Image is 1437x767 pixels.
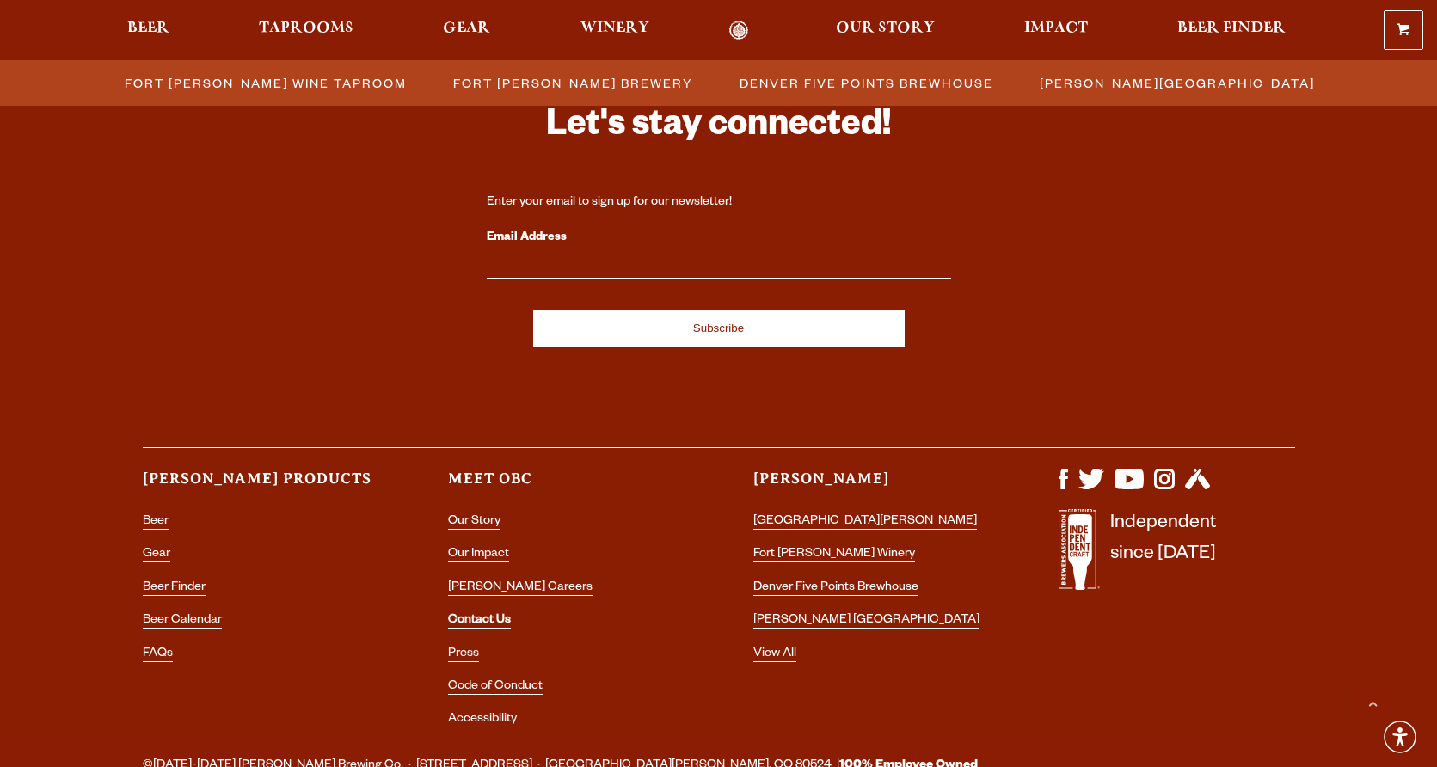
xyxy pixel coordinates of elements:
[753,548,915,562] a: Fort [PERSON_NAME] Winery
[127,21,169,35] span: Beer
[729,71,1002,95] a: Denver Five Points Brewhouse
[1029,71,1323,95] a: [PERSON_NAME][GEOGRAPHIC_DATA]
[753,515,977,530] a: [GEOGRAPHIC_DATA][PERSON_NAME]
[1154,481,1175,494] a: Visit us on Instagram
[487,227,951,249] label: Email Address
[753,647,796,662] a: View All
[533,310,905,347] input: Subscribe
[143,548,170,562] a: Gear
[836,21,935,35] span: Our Story
[143,614,222,629] a: Beer Calendar
[1166,21,1297,40] a: Beer Finder
[1059,481,1068,494] a: Visit us on Facebook
[143,581,206,596] a: Beer Finder
[1381,718,1419,756] div: Accessibility Menu
[448,614,511,629] a: Contact Us
[448,680,543,695] a: Code of Conduct
[259,21,353,35] span: Taprooms
[825,21,946,40] a: Our Story
[569,21,660,40] a: Winery
[443,21,490,35] span: Gear
[1078,481,1104,494] a: Visit us on X (formerly Twitter)
[116,21,181,40] a: Beer
[1115,481,1144,494] a: Visit us on YouTube
[1040,71,1315,95] span: [PERSON_NAME][GEOGRAPHIC_DATA]
[432,21,501,40] a: Gear
[740,71,993,95] span: Denver Five Points Brewhouse
[1177,21,1286,35] span: Beer Finder
[487,103,951,154] h3: Let's stay connected!
[707,21,771,40] a: Odell Home
[753,469,990,504] h3: [PERSON_NAME]
[1024,21,1088,35] span: Impact
[1185,481,1210,494] a: Visit us on Untappd
[125,71,407,95] span: Fort [PERSON_NAME] Wine Taproom
[448,647,479,662] a: Press
[448,469,685,504] h3: Meet OBC
[753,614,979,629] a: [PERSON_NAME] [GEOGRAPHIC_DATA]
[487,194,951,212] div: Enter your email to sign up for our newsletter!
[443,71,702,95] a: Fort [PERSON_NAME] Brewery
[448,713,517,727] a: Accessibility
[448,515,500,530] a: Our Story
[580,21,649,35] span: Winery
[453,71,693,95] span: Fort [PERSON_NAME] Brewery
[448,581,593,596] a: [PERSON_NAME] Careers
[448,548,509,562] a: Our Impact
[143,515,169,530] a: Beer
[1110,509,1216,599] p: Independent since [DATE]
[753,581,918,596] a: Denver Five Points Brewhouse
[1351,681,1394,724] a: Scroll to top
[248,21,365,40] a: Taprooms
[114,71,415,95] a: Fort [PERSON_NAME] Wine Taproom
[143,647,173,662] a: FAQs
[143,469,379,504] h3: [PERSON_NAME] Products
[1013,21,1099,40] a: Impact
